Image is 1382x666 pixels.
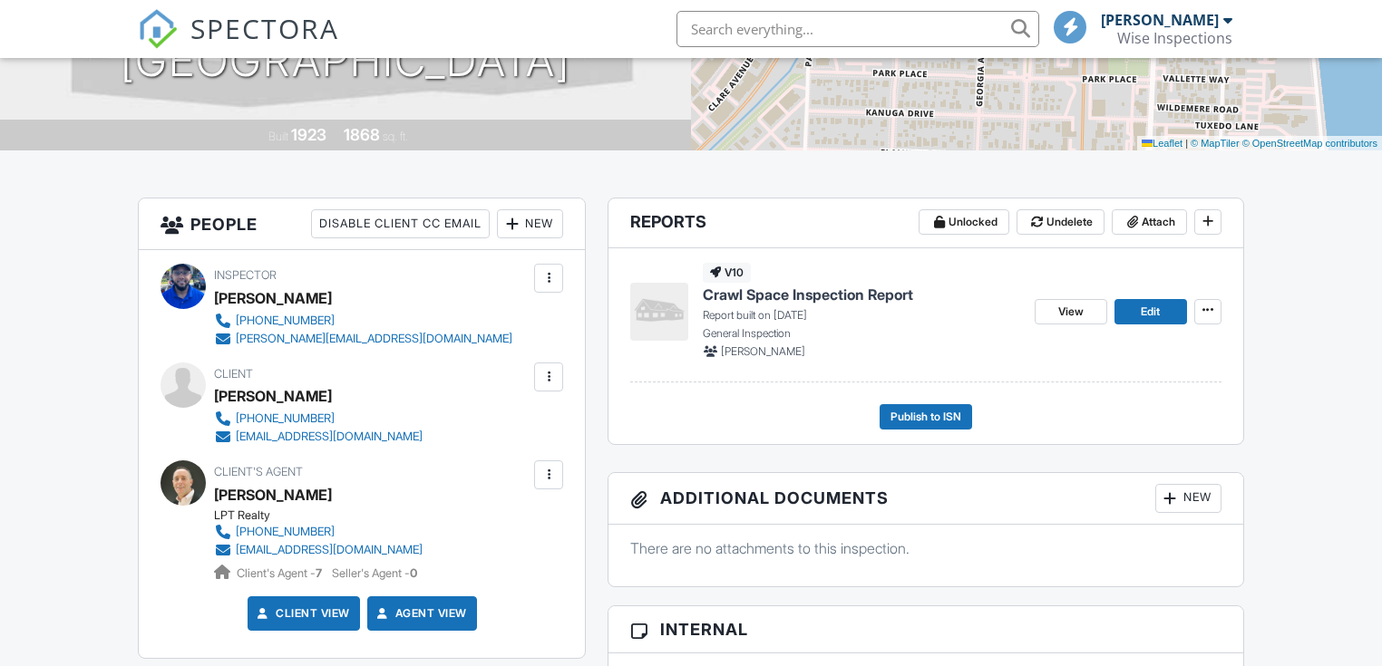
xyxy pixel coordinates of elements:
div: [PERSON_NAME] [214,285,332,312]
span: Client's Agent [214,465,303,478]
span: sq. ft. [383,130,408,143]
div: [PERSON_NAME][EMAIL_ADDRESS][DOMAIN_NAME] [236,332,512,346]
p: There are no attachments to this inspection. [630,538,1221,558]
a: [PHONE_NUMBER] [214,312,512,330]
a: Client View [254,604,350,623]
a: Leaflet [1142,138,1182,149]
span: | [1185,138,1188,149]
span: Seller's Agent - [332,566,417,580]
div: Wise Inspections [1117,29,1232,47]
div: 1868 [344,125,380,144]
a: [PERSON_NAME][EMAIL_ADDRESS][DOMAIN_NAME] [214,330,512,348]
a: © MapTiler [1191,138,1240,149]
a: [EMAIL_ADDRESS][DOMAIN_NAME] [214,541,423,559]
a: [PERSON_NAME] [214,481,332,508]
h3: People [139,198,585,250]
a: © OpenStreetMap contributors [1242,138,1377,149]
div: [PHONE_NUMBER] [236,411,335,426]
div: 1923 [291,125,326,144]
span: Inspector [214,268,277,282]
div: [PERSON_NAME] [214,382,332,410]
div: [EMAIL_ADDRESS][DOMAIN_NAME] [236,430,423,444]
span: SPECTORA [190,9,339,47]
span: Client [214,367,253,381]
h3: Internal [608,606,1242,653]
a: [PHONE_NUMBER] [214,410,423,428]
div: [PHONE_NUMBER] [236,314,335,328]
span: Built [268,130,288,143]
img: The Best Home Inspection Software - Spectora [138,9,178,49]
div: [PERSON_NAME] [1101,11,1219,29]
strong: 0 [410,566,417,580]
div: New [1155,484,1221,513]
strong: 7 [316,566,322,580]
input: Search everything... [676,11,1039,47]
div: [PHONE_NUMBER] [236,525,335,539]
div: [EMAIL_ADDRESS][DOMAIN_NAME] [236,543,423,557]
a: [EMAIL_ADDRESS][DOMAIN_NAME] [214,428,423,446]
div: LPT Realty [214,508,437,523]
a: Agent View [374,604,467,623]
a: [PHONE_NUMBER] [214,523,423,541]
div: Disable Client CC Email [311,209,490,238]
div: New [497,209,563,238]
h3: Additional Documents [608,473,1242,525]
a: SPECTORA [138,24,339,63]
span: Client's Agent - [237,566,325,580]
